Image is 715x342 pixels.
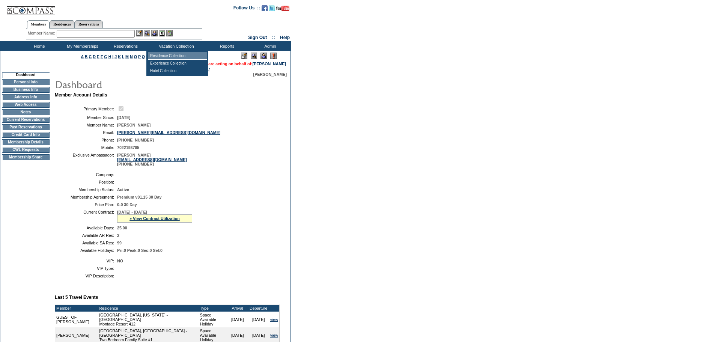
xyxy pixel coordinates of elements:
a: Become our fan on Facebook [262,8,268,12]
a: B [85,54,88,59]
span: [DATE] [117,115,130,120]
span: 0-0 30 Day [117,202,137,207]
td: Current Contract: [58,210,114,223]
span: 7022193785 [117,145,139,150]
a: Sign Out [248,35,267,40]
a: M [125,54,129,59]
a: view [270,317,278,322]
td: Company: [58,172,114,177]
td: Current Reservations [2,117,50,123]
span: NO [117,259,123,263]
img: pgTtlDashboard.gif [54,77,205,92]
a: N [130,54,133,59]
b: Last 5 Travel Events [55,295,98,300]
span: [DATE] - [DATE] [117,210,147,214]
td: Arrival [227,305,248,312]
a: Q [142,54,145,59]
a: F [101,54,103,59]
td: Type [199,305,227,312]
a: D [93,54,96,59]
td: Primary Member: [58,105,114,112]
td: VIP Type: [58,266,114,271]
img: Impersonate [260,53,267,59]
span: Active [117,187,129,192]
td: [GEOGRAPHIC_DATA], [US_STATE] - [GEOGRAPHIC_DATA] Montage Resort 412 [98,312,199,327]
td: My Memberships [60,41,103,51]
img: Impersonate [151,30,158,36]
a: Follow us on Twitter [269,8,275,12]
td: Email: [58,130,114,135]
td: Web Access [2,102,50,108]
td: Past Reservations [2,124,50,130]
span: 99 [117,241,122,245]
img: View Mode [251,53,257,59]
img: Become our fan on Facebook [262,5,268,11]
td: Space Available Holiday [199,312,227,327]
a: Residences [50,20,75,28]
td: Residence Collection [148,52,207,60]
a: Help [280,35,290,40]
td: Admin [248,41,291,51]
span: Premium v01.15 30 Day [117,195,161,199]
span: [PHONE_NUMBER] [117,138,154,142]
a: [PERSON_NAME][EMAIL_ADDRESS][DOMAIN_NAME] [117,130,220,135]
td: VIP: [58,259,114,263]
a: » View Contract Utilization [129,216,180,221]
td: Experience Collection [148,60,207,67]
td: Phone: [58,138,114,142]
td: Available SA Res: [58,241,114,245]
td: Hotel Collection [148,67,207,74]
a: Reservations [75,20,103,28]
img: Reservations [159,30,165,36]
a: view [270,333,278,337]
td: Member [55,305,98,312]
span: [PERSON_NAME] [117,123,151,127]
td: [DATE] [248,312,269,327]
span: :: [272,35,275,40]
a: [EMAIL_ADDRESS][DOMAIN_NAME] [117,157,187,162]
img: Edit Mode [241,53,247,59]
td: Dashboard [2,72,50,78]
a: K [118,54,121,59]
span: [PERSON_NAME] [253,72,287,77]
td: Reports [205,41,248,51]
td: Available Days: [58,226,114,230]
a: A [81,54,84,59]
td: Membership Agreement: [58,195,114,199]
img: Log Concern/Member Elevation [270,53,277,59]
img: b_edit.gif [136,30,143,36]
td: Address Info [2,94,50,100]
td: Available AR Res: [58,233,114,238]
td: GUEST OF [PERSON_NAME] [55,312,98,327]
td: Residence [98,305,199,312]
td: Credit Card Info [2,132,50,138]
img: Follow us on Twitter [269,5,275,11]
a: H [108,54,111,59]
span: [PERSON_NAME] [PHONE_NUMBER] [117,153,187,166]
td: Mobile: [58,145,114,150]
td: Price Plan: [58,202,114,207]
a: G [104,54,107,59]
td: Notes [2,109,50,115]
td: [DATE] [227,312,248,327]
td: Vacation Collection [146,41,205,51]
td: Available Holidays: [58,248,114,253]
td: Membership Share [2,154,50,160]
td: Membership Status: [58,187,114,192]
td: Membership Details [2,139,50,145]
a: I [112,54,113,59]
td: Exclusive Ambassador: [58,153,114,166]
td: CWL Requests [2,147,50,153]
img: View [144,30,150,36]
b: Member Account Details [55,92,107,98]
td: Position: [58,180,114,184]
td: Departure [248,305,269,312]
img: Subscribe to our YouTube Channel [276,6,289,11]
span: Pri:0 Peak:0 Sec:0 Sel:0 [117,248,163,253]
td: Follow Us :: [233,5,260,14]
td: Personal Info [2,79,50,85]
img: b_calculator.gif [166,30,173,36]
a: J [114,54,117,59]
a: C [89,54,92,59]
td: VIP Description: [58,274,114,278]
